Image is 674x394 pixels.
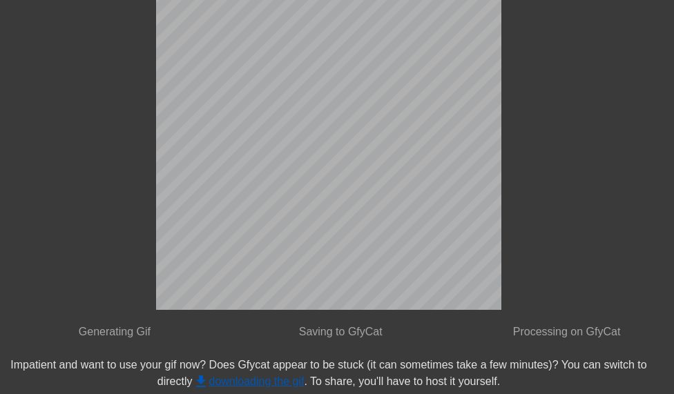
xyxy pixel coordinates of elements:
[296,326,382,337] span: Saving to GfyCat
[75,326,151,337] span: Generating Gif
[193,373,209,390] span: get_app
[510,326,620,337] span: Processing on GfyCat
[193,375,305,387] a: downloading the gif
